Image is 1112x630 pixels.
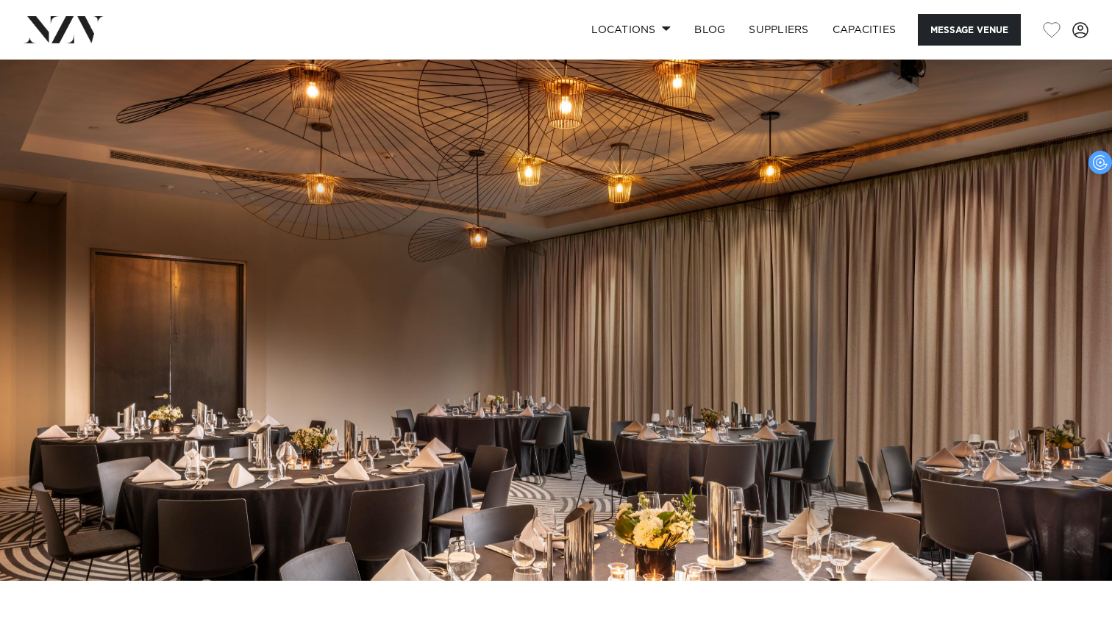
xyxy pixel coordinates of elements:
[24,16,104,43] img: nzv-logo.png
[918,14,1021,46] button: Message Venue
[580,14,682,46] a: Locations
[737,14,820,46] a: SUPPLIERS
[682,14,737,46] a: BLOG
[821,14,908,46] a: Capacities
